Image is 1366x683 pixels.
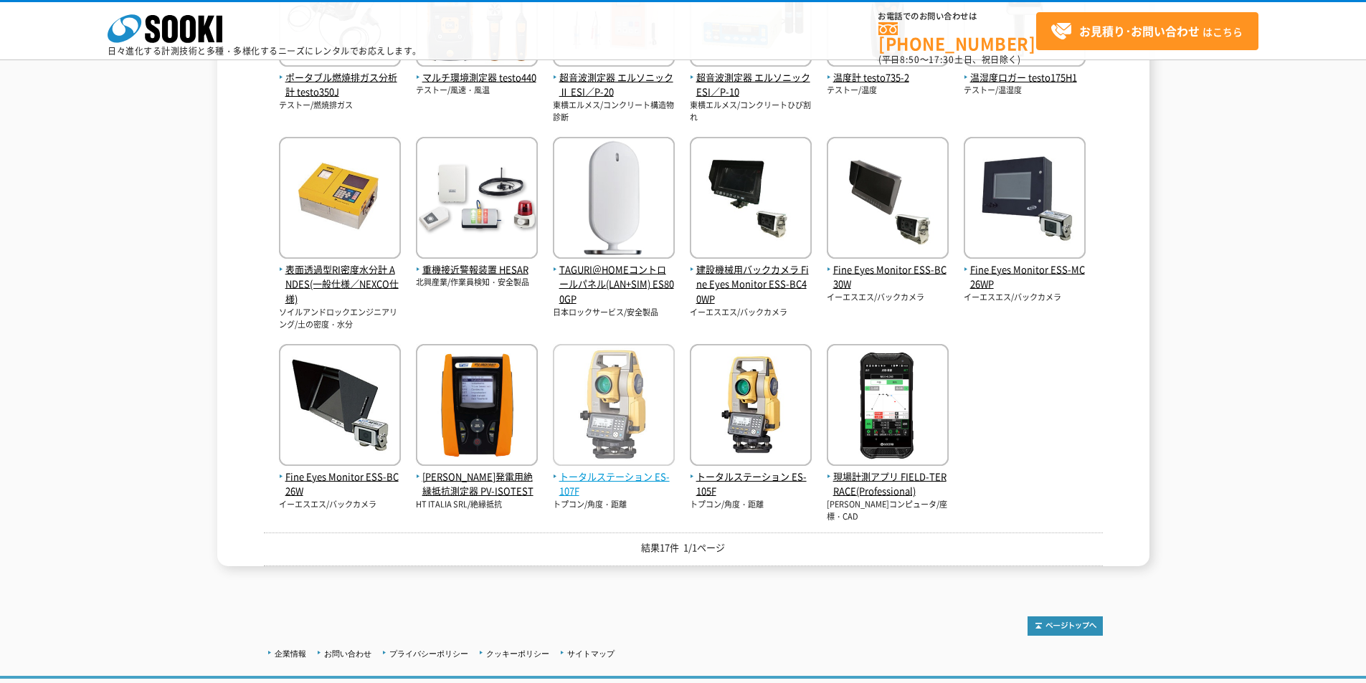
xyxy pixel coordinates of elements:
[690,247,812,307] a: 建設機械用バックカメラ Fine Eyes Monitor ESS-BC40WP
[964,292,1086,304] p: イーエスエス/バックカメラ
[279,55,401,100] a: ポータブル燃焼排ガス分析計 testo350J
[878,53,1020,66] span: (平日 ～ 土日、祝日除く)
[553,307,675,319] p: 日本ロックサービス/安全製品
[416,277,538,289] p: 北興産業/作業員検知・安全製品
[690,344,812,469] img: ES-105F
[1028,616,1103,636] img: トップページへ
[553,262,675,307] span: TAGURI＠HOMEコントロールパネル(LAN+SIM) ES800GP
[964,137,1086,262] img: ESS-MC26WP
[827,85,949,97] p: テストー/温度
[416,247,538,277] a: 重機接近警報装置 HESAR
[416,55,538,85] a: マルチ環境測定器 testo440
[279,137,401,262] img: ANDES(一般仕様／NEXCO仕様)
[690,454,812,499] a: トータルステーション ES-105F
[553,499,675,511] p: トプコン/角度・距離
[827,247,949,292] a: Fine Eyes Monitor ESS-BC30W
[690,262,812,307] span: 建設機械用バックカメラ Fine Eyes Monitor ESS-BC40WP
[690,70,812,100] span: 超音波測定器 エルソニックESI／P-10
[690,55,812,100] a: 超音波測定器 エルソニックESI／P-10
[553,247,675,307] a: TAGURI＠HOMEコントロールパネル(LAN+SIM) ES800GP
[416,469,538,500] span: [PERSON_NAME]発電用絶縁抵抗測定器 PV-ISOTEST
[1079,22,1200,39] strong: お見積り･お問い合わせ
[827,454,949,499] a: 現場計測アプリ FIELD-TERRACE(Professional)
[964,85,1086,97] p: テストー/温湿度
[827,137,949,262] img: ESS-BC30W
[964,262,1086,292] span: Fine Eyes Monitor ESS-MC26WP
[279,307,401,330] p: ソイルアンドロックエンジニアリング/土の密度・水分
[416,344,538,469] img: PV-ISOTEST
[279,100,401,112] p: テストー/燃焼排ガス
[827,262,949,292] span: Fine Eyes Monitor ESS-BC30W
[827,292,949,304] p: イーエスエス/バックカメラ
[690,469,812,500] span: トータルステーション ES-105F
[964,55,1086,85] a: 温湿度ロガー testo175H1
[1036,12,1258,50] a: お見積り･お問い合わせはこちら
[553,344,675,469] img: ES-107F
[690,100,812,123] p: 東横エルメス/コンクリートひび割れ
[827,499,949,522] p: [PERSON_NAME]コンピュータ/座標・CAD
[1050,21,1243,42] span: はこちら
[553,55,675,100] a: 超音波測定器 エルソニックⅡ ESI／P-20
[553,137,675,262] img: ES800GP
[416,454,538,499] a: [PERSON_NAME]発電用絶縁抵抗測定器 PV-ISOTEST
[279,454,401,499] a: Fine Eyes Monitor ESS-BC26W
[275,649,306,658] a: 企業情報
[279,469,401,500] span: Fine Eyes Monitor ESS-BC26W
[416,499,538,511] p: HT ITALIA SRL/絶縁抵抗
[878,12,1036,21] span: お電話でのお問い合わせは
[964,247,1086,292] a: Fine Eyes Monitor ESS-MC26WP
[690,307,812,319] p: イーエスエス/バックカメラ
[486,649,549,658] a: クッキーポリシー
[279,247,401,307] a: 表面透過型RI密度水分計 ANDES(一般仕様／NEXCO仕様)
[964,70,1086,85] span: 温湿度ロガー testo175H1
[389,649,468,658] a: プライバシーポリシー
[827,55,949,85] a: 温度計 testo735-2
[324,649,371,658] a: お問い合わせ
[553,70,675,100] span: 超音波測定器 エルソニックⅡ ESI／P-20
[553,469,675,500] span: トータルステーション ES-107F
[827,469,949,500] span: 現場計測アプリ FIELD-TERRACE(Professional)
[827,344,949,469] img: FIELD-TERRACE(Professional)
[279,499,401,511] p: イーエスエス/バックカメラ
[690,499,812,511] p: トプコン/角度・距離
[416,70,538,85] span: マルチ環境測定器 testo440
[416,137,538,262] img: HESAR
[553,100,675,123] p: 東横エルメス/コンクリート構造物診断
[264,540,1103,555] p: 結果17件 1/1ページ
[929,53,954,66] span: 17:30
[416,262,538,277] span: 重機接近警報装置 HESAR
[279,344,401,469] img: ESS-BC26W
[900,53,920,66] span: 8:50
[108,47,422,55] p: 日々進化する計測技術と多種・多様化するニーズにレンタルでお応えします。
[553,454,675,499] a: トータルステーション ES-107F
[279,262,401,307] span: 表面透過型RI密度水分計 ANDES(一般仕様／NEXCO仕様)
[827,70,949,85] span: 温度計 testo735-2
[567,649,615,658] a: サイトマップ
[690,137,812,262] img: ESS-BC40WP
[416,85,538,97] p: テストー/風速・風温
[279,70,401,100] span: ポータブル燃焼排ガス分析計 testo350J
[878,22,1036,52] a: [PHONE_NUMBER]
